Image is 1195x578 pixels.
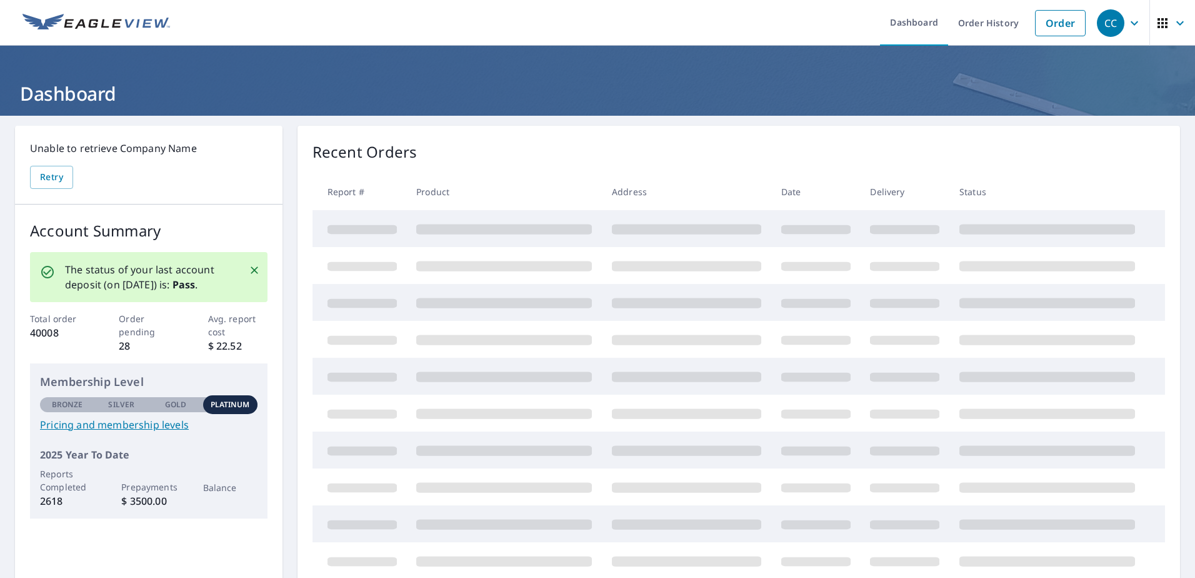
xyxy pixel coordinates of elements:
[15,81,1180,106] h1: Dashboard
[203,481,257,494] p: Balance
[40,447,257,462] p: 2025 Year To Date
[172,278,196,292] b: Pass
[1097,9,1124,37] div: CC
[30,166,73,189] button: Retry
[208,312,267,338] p: Avg. report cost
[40,494,94,509] p: 2618
[30,312,89,325] p: Total order
[40,373,257,390] p: Membership Level
[165,399,186,410] p: Gold
[30,220,267,242] p: Account Summary
[65,262,234,292] p: The status of your last account deposit (on [DATE]) is: .
[406,173,602,210] th: Product
[121,494,176,509] p: $ 3500.00
[602,173,771,210] th: Address
[1035,10,1086,36] a: Order
[40,417,257,432] a: Pricing and membership levels
[119,312,178,338] p: Order pending
[108,399,134,410] p: Silver
[22,14,170,33] img: EV Logo
[121,480,176,494] p: Prepayments
[949,173,1145,210] th: Status
[312,173,407,210] th: Report #
[246,262,262,278] button: Close
[312,141,417,163] p: Recent Orders
[860,173,949,210] th: Delivery
[208,338,267,353] p: $ 22.52
[211,399,250,410] p: Platinum
[30,141,267,156] p: Unable to retrieve Company Name
[40,467,94,494] p: Reports Completed
[119,338,178,353] p: 28
[771,173,861,210] th: Date
[52,399,83,410] p: Bronze
[40,170,63,185] span: Retry
[30,325,89,340] p: 40008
